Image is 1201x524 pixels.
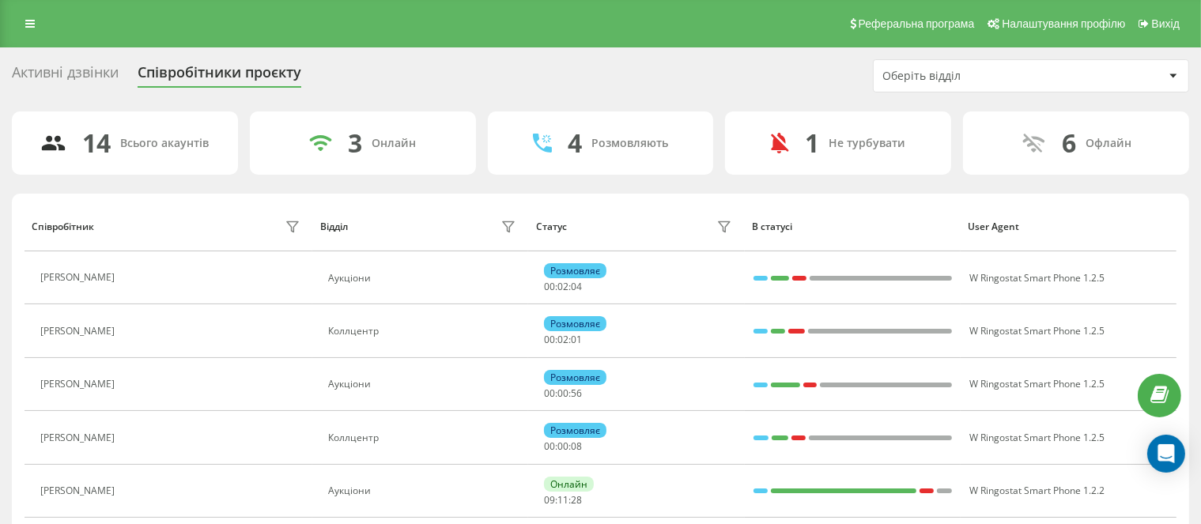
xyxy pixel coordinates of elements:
[752,221,953,232] div: В статусі
[859,17,975,30] span: Реферальна програма
[372,137,416,150] div: Онлайн
[557,493,568,507] span: 11
[882,70,1071,83] div: Оберіть відділ
[544,263,606,278] div: Розмовляє
[544,333,555,346] span: 00
[40,379,119,390] div: [PERSON_NAME]
[591,137,668,150] div: Розмовляють
[571,280,582,293] span: 04
[40,326,119,337] div: [PERSON_NAME]
[829,137,905,150] div: Не турбувати
[40,432,119,443] div: [PERSON_NAME]
[1152,17,1180,30] span: Вихід
[571,386,582,400] span: 56
[40,485,119,496] div: [PERSON_NAME]
[544,280,555,293] span: 00
[1147,435,1185,473] div: Open Intercom Messenger
[571,333,582,346] span: 01
[120,137,209,150] div: Всього акаунтів
[12,64,119,89] div: Активні дзвінки
[320,221,348,232] div: Відділ
[544,388,582,399] div: : :
[568,128,582,158] div: 4
[557,333,568,346] span: 02
[968,221,1169,232] div: User Agent
[544,316,606,331] div: Розмовляє
[40,272,119,283] div: [PERSON_NAME]
[32,221,94,232] div: Співробітник
[544,477,594,492] div: Онлайн
[1086,137,1132,150] div: Офлайн
[557,386,568,400] span: 00
[969,377,1105,390] span: W Ringostat Smart Phone 1.2.5
[557,280,568,293] span: 02
[557,439,568,453] span: 00
[571,493,582,507] span: 28
[82,128,111,158] div: 14
[138,64,301,89] div: Співробітники проєкту
[544,281,582,292] div: : :
[348,128,362,158] div: 3
[328,273,519,284] div: Аукціони
[544,439,555,453] span: 00
[805,128,819,158] div: 1
[969,431,1105,444] span: W Ringostat Smart Phone 1.2.5
[544,493,555,507] span: 09
[328,485,519,496] div: Аукціони
[544,441,582,452] div: : :
[1063,128,1077,158] div: 6
[969,324,1105,337] span: W Ringostat Smart Phone 1.2.5
[328,432,519,443] div: Коллцентр
[544,495,582,506] div: : :
[1002,17,1125,30] span: Налаштування профілю
[328,326,519,337] div: Коллцентр
[544,334,582,345] div: : :
[969,271,1105,285] span: W Ringostat Smart Phone 1.2.5
[536,221,567,232] div: Статус
[544,386,555,400] span: 00
[969,484,1105,497] span: W Ringostat Smart Phone 1.2.2
[328,379,519,390] div: Аукціони
[544,423,606,438] div: Розмовляє
[544,370,606,385] div: Розмовляє
[571,439,582,453] span: 08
